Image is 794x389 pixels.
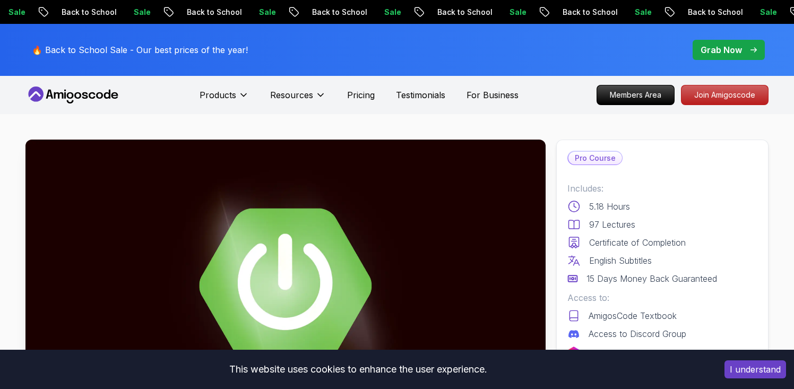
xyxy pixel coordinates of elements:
[679,7,751,18] p: Back to School
[701,44,742,56] p: Grab Now
[567,347,580,359] img: jetbrains logo
[500,7,534,18] p: Sale
[589,347,668,359] p: IntelliJ IDEA Ultimate
[567,182,757,195] p: Includes:
[589,327,686,340] p: Access to Discord Group
[597,85,675,105] a: Members Area
[589,200,630,213] p: 5.18 Hours
[554,7,626,18] p: Back to School
[467,89,519,101] a: For Business
[125,7,159,18] p: Sale
[724,360,786,378] button: Accept cookies
[567,291,757,304] p: Access to:
[270,89,326,110] button: Resources
[586,272,717,285] p: 15 Days Money Back Guaranteed
[375,7,409,18] p: Sale
[396,89,445,101] a: Testimonials
[32,44,248,56] p: 🔥 Back to School Sale - Our best prices of the year!
[589,254,652,267] p: English Subtitles
[270,89,313,101] p: Resources
[178,7,250,18] p: Back to School
[347,89,375,101] a: Pricing
[200,89,236,101] p: Products
[250,7,284,18] p: Sale
[428,7,500,18] p: Back to School
[303,7,375,18] p: Back to School
[8,358,709,381] div: This website uses cookies to enhance the user experience.
[589,218,635,231] p: 97 Lectures
[589,309,677,322] p: AmigosCode Textbook
[751,7,785,18] p: Sale
[200,89,249,110] button: Products
[568,152,622,165] p: Pro Course
[681,85,769,105] a: Join Amigoscode
[626,7,660,18] p: Sale
[597,85,674,105] p: Members Area
[681,85,768,105] p: Join Amigoscode
[53,7,125,18] p: Back to School
[589,236,686,249] p: Certificate of Completion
